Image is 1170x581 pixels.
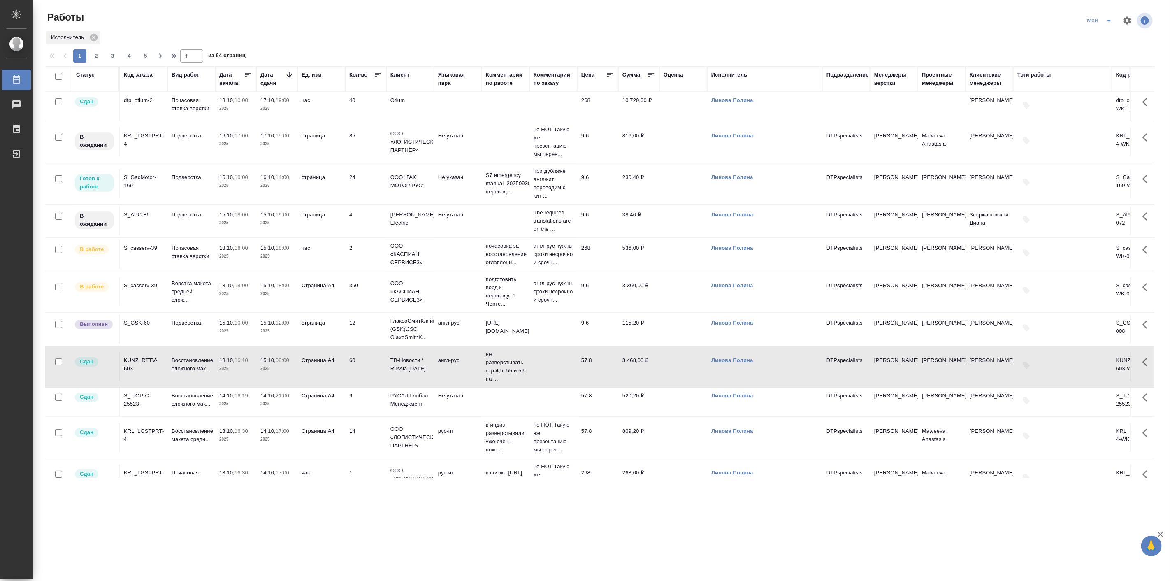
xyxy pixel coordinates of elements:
[822,169,870,198] td: DTPspecialists
[106,52,119,60] span: 3
[534,209,573,233] p: The required translations are on the ...
[390,242,430,267] p: ООО «КАСПИАН СЕРВИСЕЗ»
[822,207,870,235] td: DTPspecialists
[124,132,163,148] div: KRL_LGSTPRT-4
[219,97,234,103] p: 13.10,
[1112,207,1160,235] td: S_APC-86-WK-072
[874,173,914,181] p: [PERSON_NAME]
[1117,11,1137,30] span: Настроить таблицу
[260,140,293,148] p: 2025
[260,211,276,218] p: 15.10,
[260,400,293,408] p: 2025
[874,71,914,87] div: Менеджеры верстки
[74,281,115,293] div: Исполнитель выполняет работу
[74,427,115,438] div: Менеджер проверил работу исполнителя, передает ее на следующий этап
[534,167,573,200] p: при дубляже англ/кит переводим с кит ...
[219,320,234,326] p: 15.10,
[1112,277,1160,306] td: S_casserv-39-WK-012
[486,421,525,454] p: в индиз разверстывали уже очень похо...
[123,52,136,60] span: 4
[74,244,115,255] div: Исполнитель выполняет работу
[297,207,345,235] td: страница
[234,428,248,434] p: 16:30
[1017,173,1035,191] button: Добавить тэги
[1017,281,1035,300] button: Добавить тэги
[302,71,322,79] div: Ед. изм
[234,211,248,218] p: 18:00
[966,465,1013,493] td: [PERSON_NAME]
[219,245,234,251] p: 13.10,
[822,315,870,344] td: DTPspecialists
[345,315,386,344] td: 12
[577,207,618,235] td: 9.6
[966,315,1013,344] td: [PERSON_NAME]
[276,320,289,326] p: 12:00
[966,277,1013,306] td: [PERSON_NAME]
[260,181,293,190] p: 2025
[297,465,345,493] td: час
[1137,128,1157,147] button: Здесь прячутся важные кнопки
[260,219,293,227] p: 2025
[874,132,914,140] p: [PERSON_NAME]
[1137,388,1157,407] button: Здесь прячутся важные кнопки
[711,428,753,434] a: Линова Полина
[260,357,276,363] p: 15.10,
[219,365,252,373] p: 2025
[124,356,163,373] div: KUNZ_RTTV-603
[1137,423,1157,443] button: Здесь прячутся важные кнопки
[172,392,211,408] p: Восстановление сложного мак...
[74,132,115,151] div: Исполнитель назначен, приступать к работе пока рано
[276,393,289,399] p: 21:00
[711,71,747,79] div: Исполнитель
[276,97,289,103] p: 19:00
[1137,207,1157,226] button: Здесь прячутся важные кнопки
[260,365,293,373] p: 2025
[534,71,573,87] div: Комментарии по заказу
[534,125,573,158] p: не НОТ Такую же презентацию мы перев...
[822,423,870,452] td: DTPspecialists
[922,71,961,87] div: Проектные менеджеры
[219,140,252,148] p: 2025
[74,96,115,107] div: Менеджер проверил работу исполнителя, передает ее на следующий этап
[80,320,108,328] p: Выполнен
[297,423,345,452] td: Страница А4
[345,465,386,493] td: 1
[390,173,430,190] p: ООО "ГАК МОТОР РУС"
[577,277,618,306] td: 9.6
[581,71,595,79] div: Цена
[1112,352,1160,381] td: KUNZ_RTTV-603-WK-015
[918,388,966,416] td: [PERSON_NAME]
[390,356,430,373] p: ТВ-Новости / Russia [DATE]
[219,357,234,363] p: 13.10,
[260,428,276,434] p: 14.10,
[577,465,618,493] td: 268
[1017,244,1035,262] button: Добавить тэги
[618,207,659,235] td: 38,40 ₽
[1112,240,1160,269] td: S_casserv-39-WK-017
[1137,13,1154,28] span: Посмотреть информацию
[345,352,386,381] td: 60
[219,290,252,298] p: 2025
[711,357,753,363] a: Линова Полина
[1141,536,1162,556] button: 🙏
[918,240,966,269] td: [PERSON_NAME]
[219,252,252,260] p: 2025
[1137,92,1157,112] button: Здесь прячутся важные кнопки
[1137,352,1157,372] button: Здесь прячутся важные кнопки
[434,388,482,416] td: Не указан
[966,423,1013,452] td: [PERSON_NAME]
[219,174,234,180] p: 16.10,
[260,290,293,298] p: 2025
[219,181,252,190] p: 2025
[260,245,276,251] p: 15.10,
[711,174,753,180] a: Линова Полина
[577,423,618,452] td: 57.8
[1017,71,1051,79] div: Тэги работы
[260,282,276,288] p: 15.10,
[390,392,430,408] p: РУСАЛ Глобал Менеджмент
[90,52,103,60] span: 2
[918,169,966,198] td: [PERSON_NAME]
[1017,96,1035,114] button: Добавить тэги
[74,392,115,403] div: Менеджер проверил работу исполнителя, передает ее на следующий этап
[172,319,211,327] p: Подверстка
